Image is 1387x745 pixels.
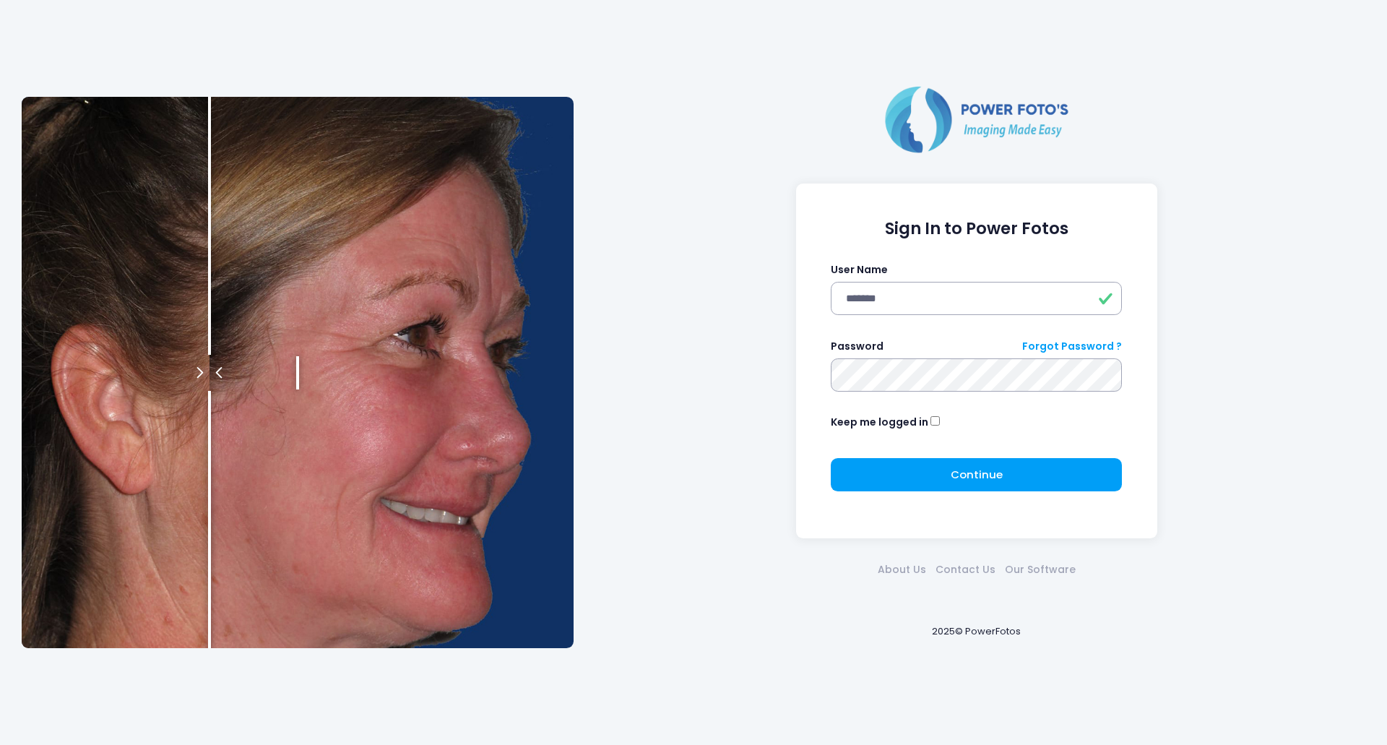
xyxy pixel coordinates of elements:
[831,262,888,277] label: User Name
[951,467,1003,482] span: Continue
[930,562,1000,577] a: Contact Us
[831,219,1122,238] h1: Sign In to Power Fotos
[1022,339,1122,354] a: Forgot Password ?
[873,562,930,577] a: About Us
[879,83,1074,155] img: Logo
[831,415,928,430] label: Keep me logged in
[831,339,883,354] label: Password
[831,458,1122,491] button: Continue
[587,600,1365,662] div: 2025© PowerFotos
[1000,562,1080,577] a: Our Software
